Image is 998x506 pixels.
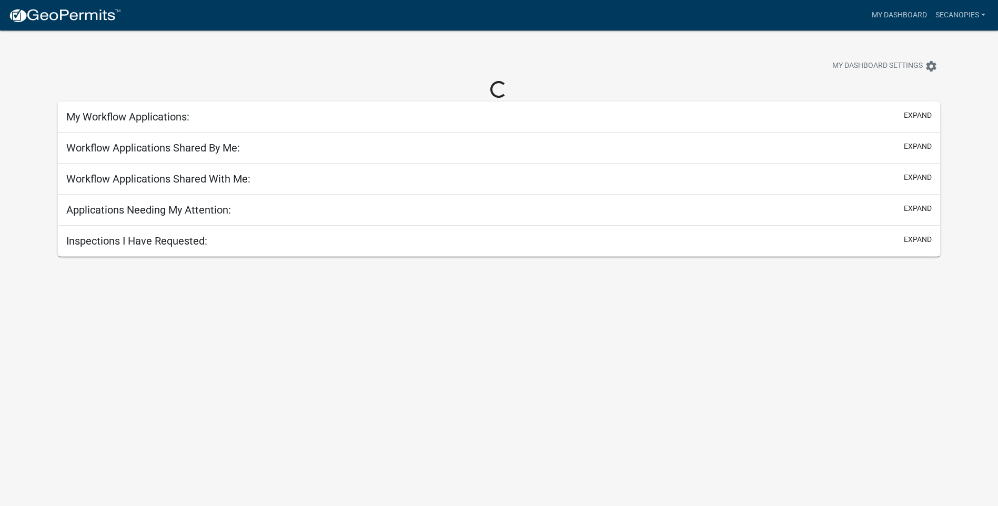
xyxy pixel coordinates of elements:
button: expand [904,203,932,214]
button: expand [904,141,932,152]
button: expand [904,110,932,121]
a: My Dashboard [868,5,931,25]
i: settings [925,60,937,73]
h5: Applications Needing My Attention: [66,204,231,216]
span: My Dashboard Settings [832,60,923,73]
button: expand [904,172,932,183]
button: expand [904,234,932,245]
a: secanopies [931,5,990,25]
button: My Dashboard Settingssettings [824,56,946,76]
h5: Workflow Applications Shared With Me: [66,173,250,185]
h5: Workflow Applications Shared By Me: [66,141,240,154]
h5: Inspections I Have Requested: [66,235,207,247]
h5: My Workflow Applications: [66,110,189,123]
